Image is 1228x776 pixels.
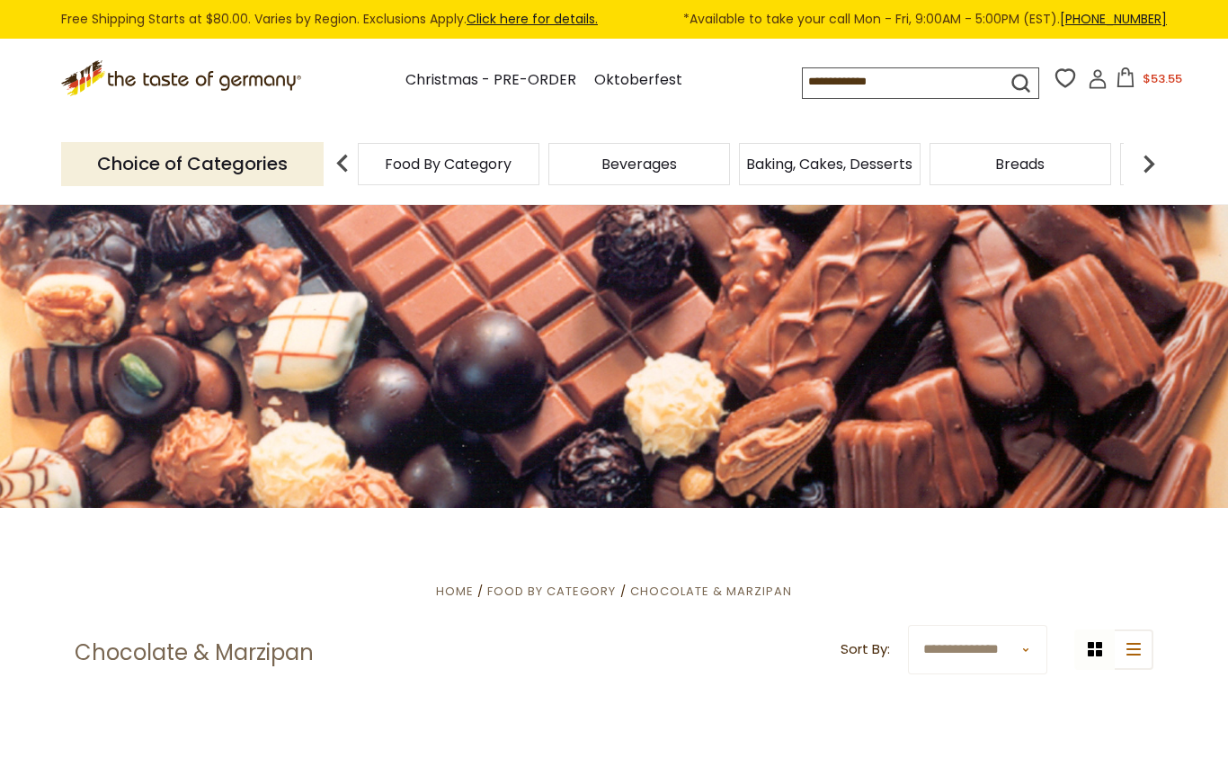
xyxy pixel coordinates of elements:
[1143,70,1182,87] span: $53.55
[385,157,512,171] a: Food By Category
[746,157,912,171] a: Baking, Cakes, Desserts
[1111,67,1188,94] button: $53.55
[487,583,616,600] a: Food By Category
[995,157,1045,171] a: Breads
[436,583,474,600] a: Home
[601,157,677,171] a: Beverages
[467,10,598,28] a: Click here for details.
[683,9,1167,30] span: *Available to take your call Mon - Fri, 9:00AM - 5:00PM (EST).
[61,142,324,186] p: Choice of Categories
[1131,146,1167,182] img: next arrow
[75,639,314,666] h1: Chocolate & Marzipan
[61,9,1167,30] div: Free Shipping Starts at $80.00. Varies by Region. Exclusions Apply.
[841,638,890,661] label: Sort By:
[1060,10,1167,28] a: [PHONE_NUMBER]
[325,146,360,182] img: previous arrow
[405,68,576,93] a: Christmas - PRE-ORDER
[630,583,792,600] a: Chocolate & Marzipan
[594,68,682,93] a: Oktoberfest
